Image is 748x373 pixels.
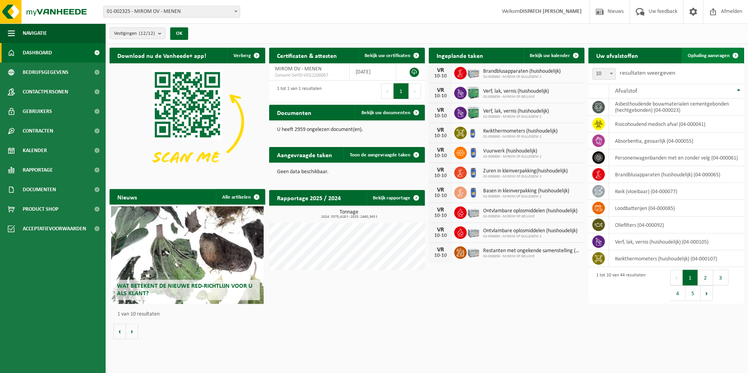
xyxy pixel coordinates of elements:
[343,147,424,163] a: Toon de aangevraagde taken
[670,285,685,301] button: 4
[433,227,448,233] div: VR
[269,190,349,205] h2: Rapportage 2025 / 2024
[483,88,549,95] span: Verf, lak, vernis (huishoudelijk)
[433,133,448,139] div: 10-10
[609,217,744,233] td: oliefilters (04-000092)
[588,48,646,63] h2: Uw afvalstoffen
[592,269,646,302] div: 1 tot 10 van 44 resultaten
[467,185,480,199] img: PB-OT-0120-HPE-00-02
[467,105,480,120] img: PB-HB-1400-HPE-GN-11
[23,219,86,239] span: Acceptatievoorwaarden
[688,53,730,58] span: Ophaling aanvragen
[269,48,345,63] h2: Certificaten & attesten
[126,323,138,339] button: Volgende
[609,116,744,133] td: risicohoudend medisch afval (04-000041)
[117,283,252,296] span: Wat betekent de nieuwe RED-richtlijn voor u als klant?
[365,53,410,58] span: Bekijk uw certificaten
[467,205,480,219] img: PB-LB-0680-HPE-GY-11
[227,48,264,63] button: Verberg
[114,28,155,39] span: Vestigingen
[273,210,425,219] h3: Tonnage
[520,9,582,14] strong: DISPATCH [PERSON_NAME]
[483,108,549,115] span: Verf, lak, vernis (huishoudelijk)
[483,248,581,254] span: Restanten met ongekende samenstelling (huishoudelijk)
[433,107,448,113] div: VR
[483,174,568,179] span: 02-008880 - MIROM CP GULLEGEM 2
[269,105,319,120] h2: Documenten
[701,285,713,301] button: Next
[361,110,410,115] span: Bekijk uw documenten
[609,200,744,217] td: loodbatterijen (04-000085)
[609,166,744,183] td: brandblusapparaten (huishoudelijk) (04-000065)
[234,53,251,58] span: Verberg
[104,6,240,17] span: 01-002325 - MIROM OV - MENEN
[483,188,569,194] span: Basen in kleinverpakking (huishoudelijk)
[110,48,214,63] h2: Download nu de Vanheede+ app!
[483,75,561,79] span: 02-008880 - MIROM CP GULLEGEM 2
[483,168,568,174] span: Zuren in kleinverpakking(huishoudelijk)
[110,63,265,180] img: Download de VHEPlus App
[433,67,448,74] div: VR
[433,247,448,253] div: VR
[483,95,549,99] span: 02-008858 - MIROM CP GELUWE
[111,206,264,304] a: Wat betekent de nieuwe RED-richtlijn voor u als klant?
[273,215,425,219] span: 2024: 3375,418 t - 2025: 2460,363 t
[433,213,448,219] div: 10-10
[23,102,52,121] span: Gebruikers
[609,149,744,166] td: personenwagenbanden met en zonder velg (04-000061)
[113,323,126,339] button: Vorige
[23,180,56,199] span: Documenten
[609,250,744,267] td: kwikthermometers (huishoudelijk) (04-000107)
[433,233,448,239] div: 10-10
[367,190,424,206] a: Bekijk rapportage
[433,187,448,193] div: VR
[394,83,409,99] button: 1
[467,245,480,258] img: PB-LB-0680-HPE-GY-11
[433,113,448,119] div: 10-10
[609,99,744,116] td: asbesthoudende bouwmaterialen cementgebonden (hechtgebonden) (04-000023)
[433,74,448,79] div: 10-10
[467,145,480,159] img: PB-OT-0120-HPE-00-02
[429,48,491,63] h2: Ingeplande taken
[483,115,549,119] span: 02-008880 - MIROM CP GULLEGEM 2
[350,63,396,81] td: [DATE]
[483,208,577,214] span: Ontvlambare oplosmiddelen (huishoudelijk)
[103,6,240,18] span: 01-002325 - MIROM OV - MENEN
[23,43,52,63] span: Dashboard
[170,27,188,40] button: OK
[523,48,584,63] a: Bekijk uw kalender
[433,193,448,199] div: 10-10
[23,82,68,102] span: Contactpersonen
[433,253,448,258] div: 10-10
[23,121,53,141] span: Contracten
[273,82,322,100] div: 1 tot 1 van 1 resultaten
[483,214,577,219] span: 02-008858 - MIROM CP GELUWE
[23,63,68,82] span: Bedrijfsgegevens
[483,134,557,139] span: 02-008880 - MIROM CP GULLEGEM 2
[409,83,421,99] button: Next
[670,270,683,285] button: Previous
[23,199,58,219] span: Product Shop
[483,234,577,239] span: 02-008880 - MIROM CP GULLEGEM 2
[277,169,417,175] p: Geen data beschikbaar.
[110,189,145,204] h2: Nieuws
[467,66,480,79] img: PB-LB-0680-HPE-GY-11
[483,194,569,199] span: 02-008880 - MIROM CP GULLEGEM 2
[110,27,165,39] button: Vestigingen(12/12)
[483,228,577,234] span: Ontvlambare oplosmiddelen (huishoudelijk)
[698,270,713,285] button: 2
[117,311,261,317] p: 1 van 10 resultaten
[139,31,155,36] count: (12/12)
[433,173,448,179] div: 10-10
[350,152,410,158] span: Toon de aangevraagde taken
[592,68,616,80] span: 10
[593,68,615,79] span: 10
[467,225,480,239] img: PB-LB-0680-HPE-GY-11
[358,48,424,63] a: Bekijk uw certificaten
[713,270,728,285] button: 3
[433,147,448,153] div: VR
[23,141,47,160] span: Kalender
[23,160,53,180] span: Rapportage
[467,126,480,139] img: LP-OT-00060-HPE-21
[530,53,570,58] span: Bekijk uw kalender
